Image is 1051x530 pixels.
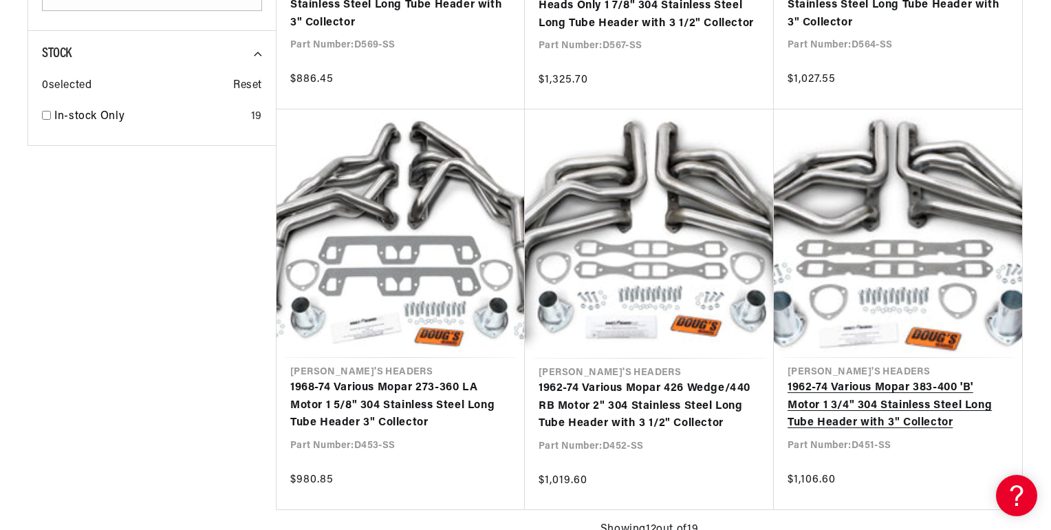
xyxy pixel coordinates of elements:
[539,380,760,433] a: 1962-74 Various Mopar 426 Wedge/440 RB Motor 2" 304 Stainless Steel Long Tube Header with 3 1/2" ...
[42,77,91,95] span: 0 selected
[42,47,72,61] span: Stock
[251,108,262,126] div: 19
[233,77,262,95] span: Reset
[54,108,246,126] a: In-stock Only
[788,379,1008,432] a: 1962-74 Various Mopar 383-400 'B' Motor 1 3/4" 304 Stainless Steel Long Tube Header with 3" Colle...
[290,379,511,432] a: 1968-74 Various Mopar 273-360 LA Motor 1 5/8" 304 Stainless Steel Long Tube Header 3" Collector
